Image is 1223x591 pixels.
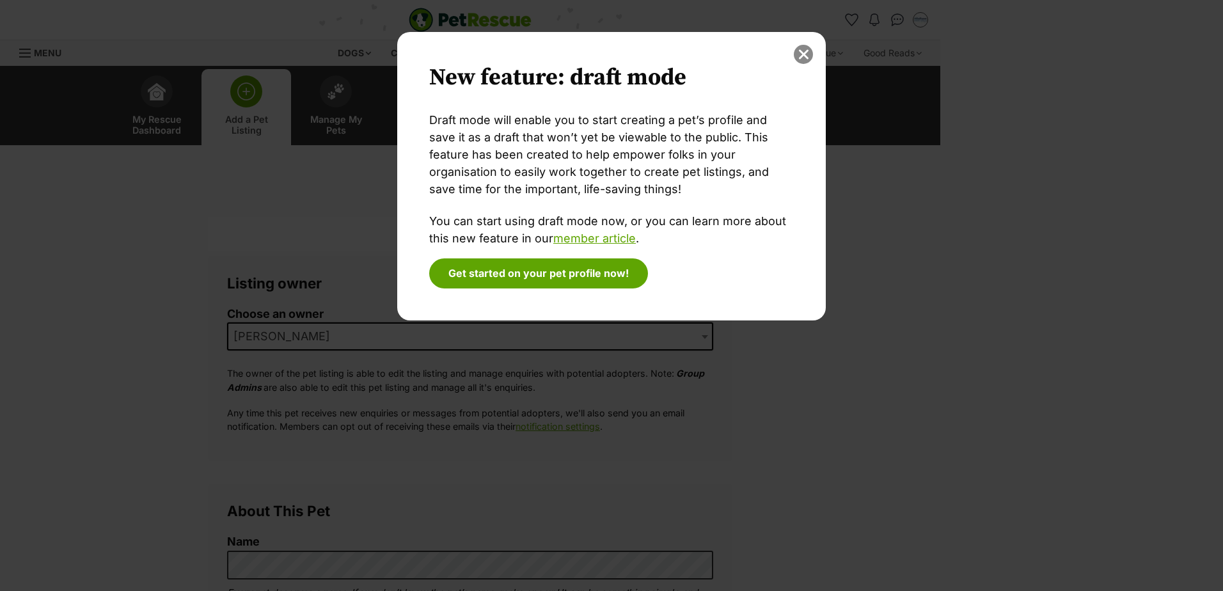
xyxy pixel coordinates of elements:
[429,258,648,288] button: Get started on your pet profile now!
[429,111,794,198] p: Draft mode will enable you to start creating a pet’s profile and save it as a draft that won’t ye...
[794,45,813,64] button: close
[429,212,794,247] p: You can start using draft mode now, or you can learn more about this new feature in our .
[553,232,636,245] a: member article
[429,64,794,92] h2: New feature: draft mode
